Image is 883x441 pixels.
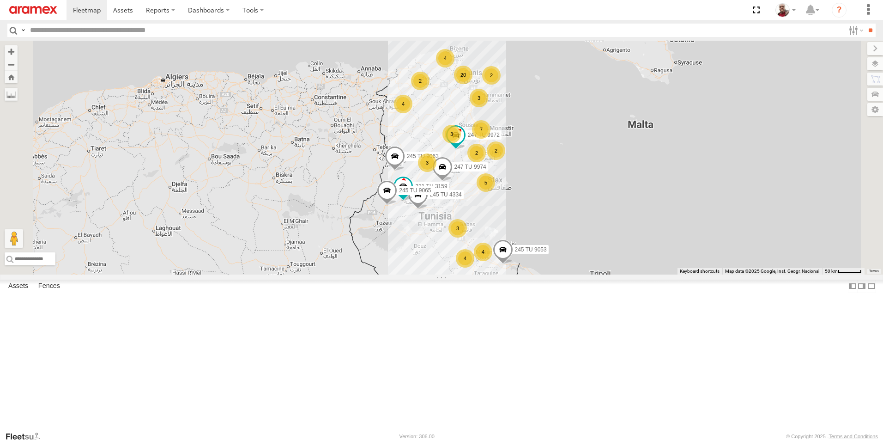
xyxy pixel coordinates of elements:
[407,153,439,160] span: 245 TU 9063
[772,3,799,17] div: Majdi Ghannoudi
[5,58,18,71] button: Zoom out
[19,24,27,37] label: Search Query
[474,243,492,261] div: 4
[869,269,879,273] a: Terms (opens in new tab)
[399,188,431,194] span: 245 TU 9065
[515,246,547,253] span: 245 TU 9053
[680,268,720,275] button: Keyboard shortcuts
[832,3,847,18] i: ?
[5,229,23,248] button: Drag Pegman onto the map to open Street View
[482,66,501,85] div: 2
[848,280,857,293] label: Dock Summary Table to the Left
[411,72,429,90] div: 2
[822,268,865,275] button: Map Scale: 50 km per 48 pixels
[394,95,412,113] div: 4
[477,173,495,192] div: 5
[725,269,819,274] span: Map data ©2025 Google, Inst. Geogr. Nacional
[430,191,462,198] span: 245 TU 4334
[418,153,436,172] div: 3
[9,6,57,14] img: aramex-logo.svg
[468,132,500,138] span: 247 TU 9972
[867,280,876,293] label: Hide Summary Table
[4,280,33,293] label: Assets
[845,24,865,37] label: Search Filter Options
[825,269,838,274] span: 50 km
[399,434,435,439] div: Version: 306.00
[454,164,486,170] span: 247 TU 9974
[436,49,454,67] div: 4
[5,45,18,58] button: Zoom in
[34,280,65,293] label: Fences
[829,434,878,439] a: Terms and Conditions
[5,71,18,83] button: Zoom Home
[867,103,883,116] label: Map Settings
[454,66,472,84] div: 20
[5,432,48,441] a: Visit our Website
[786,434,878,439] div: © Copyright 2025 -
[467,144,486,162] div: 2
[415,183,447,190] span: 231 TU 3159
[5,88,18,101] label: Measure
[487,141,505,160] div: 2
[470,89,488,107] div: 3
[857,280,866,293] label: Dock Summary Table to the Right
[472,120,490,139] div: 7
[448,219,467,238] div: 3
[442,125,461,143] div: 3
[456,249,474,268] div: 4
